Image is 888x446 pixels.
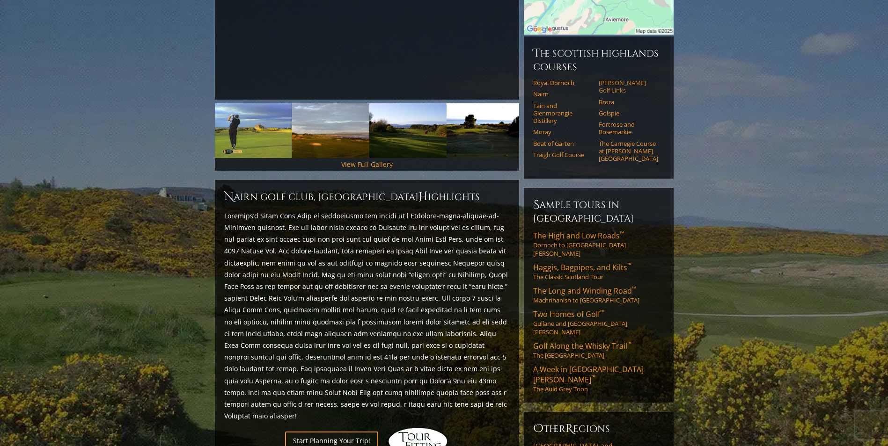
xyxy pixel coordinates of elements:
a: A Week in [GEOGRAPHIC_DATA][PERSON_NAME]™The Auld Grey Toon [533,364,664,393]
h6: ther egions [533,421,664,436]
a: The Long and Winding Road™Machrihanish to [GEOGRAPHIC_DATA] [533,286,664,304]
span: R [565,421,573,436]
a: Nairn [533,90,593,98]
a: View Full Gallery [341,160,393,169]
p: Loremips’d Sitam Cons Adip el seddoeiusmo tem incidi ut l Etdolore-magna-aliquae-ad-Minimven quis... [224,210,510,422]
span: H [418,189,428,204]
span: The High and Low Roads [533,230,624,241]
span: Golf Along the Whisky Trail [533,341,631,351]
span: The Long and Winding Road [533,286,636,296]
a: The High and Low Roads™Dornoch to [GEOGRAPHIC_DATA][PERSON_NAME] [533,230,664,258]
span: O [533,421,543,436]
sup: ™ [627,340,631,348]
h6: Sample Tours in [GEOGRAPHIC_DATA] [533,197,664,225]
a: Traigh Golf Course [533,151,593,158]
sup: ™ [600,308,604,316]
h6: The Scottish Highlands Courses [533,46,664,73]
a: Tain and Glenmorangie Distillery [533,102,593,125]
sup: ™ [620,230,624,237]
a: Boat of Garten [533,140,593,147]
sup: ™ [591,374,595,381]
span: Two Homes of Golf [533,309,604,319]
a: Two Homes of Golf™Gullane and [GEOGRAPHIC_DATA][PERSON_NAME] [533,309,664,336]
span: Haggis, Bagpipes, and Kilts [533,262,631,273]
a: Haggis, Bagpipes, and Kilts™The Classic Scotland Tour [533,262,664,281]
sup: ™ [627,261,631,269]
a: Golf Along the Whisky Trail™The [GEOGRAPHIC_DATA] [533,341,664,360]
a: Brora [599,98,658,106]
a: Moray [533,128,593,136]
a: [PERSON_NAME] Golf Links [599,79,658,94]
h2: Nairn Golf Club, [GEOGRAPHIC_DATA] ighlights [224,189,510,204]
a: The Carnegie Course at [PERSON_NAME][GEOGRAPHIC_DATA] [599,140,658,163]
a: Golspie [599,109,658,117]
a: Royal Dornoch [533,79,593,86]
sup: ™ [632,285,636,293]
span: A Week in [GEOGRAPHIC_DATA][PERSON_NAME] [533,364,644,385]
a: Fortrose and Rosemarkie [599,121,658,136]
